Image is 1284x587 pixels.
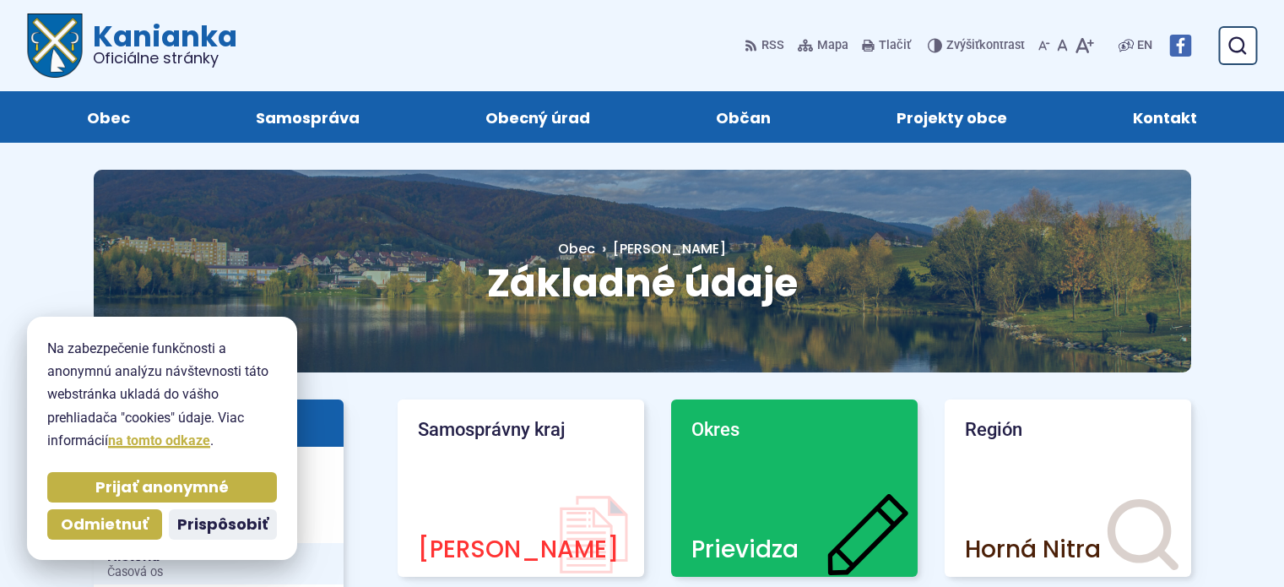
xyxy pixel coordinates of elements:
p: Samosprávny kraj [418,420,624,440]
span: Občan [716,91,771,143]
a: EN [1134,35,1156,56]
span: Odmietnuť [61,515,149,535]
a: Projekty obce [851,91,1054,143]
button: Tlačiť [859,28,914,63]
a: Kontakt [1087,91,1243,143]
span: Kanianka [83,22,237,66]
button: Prispôsobiť [169,509,277,540]
span: kontrast [946,39,1025,53]
span: Zvýšiť [946,38,979,52]
span: Prijať anonymné [95,478,229,497]
button: Zväčšiť veľkosť písma [1071,28,1097,63]
a: Obecný úrad [439,91,636,143]
span: [PERSON_NAME] [613,239,726,258]
button: Zmenšiť veľkosť písma [1035,28,1054,63]
button: Zvýšiťkontrast [928,28,1028,63]
a: Mapa [794,28,852,63]
p: Okres [691,420,897,440]
span: Mapa [817,35,848,56]
p: [PERSON_NAME] [418,537,624,563]
a: Obec [41,91,176,143]
span: Základné údaje [487,256,798,310]
a: [PERSON_NAME] [595,239,726,258]
span: Obecný úrad [485,91,590,143]
span: Samospráva [256,91,360,143]
span: Projekty obce [897,91,1007,143]
img: Prejsť na domovskú stránku [27,14,83,78]
span: Oficiálne stránky [93,51,237,66]
span: EN [1137,35,1152,56]
button: Odmietnuť [47,509,162,540]
button: Prijať anonymné [47,472,277,503]
a: na tomto odkaze [108,432,210,448]
p: Prievidza [691,537,897,563]
span: Časová os [107,566,330,579]
a: Logo Kanianka, prejsť na domovskú stránku. [27,14,237,78]
p: Horná Nitra [965,537,1171,563]
span: Tlačiť [879,39,911,53]
span: Prispôsobiť [177,515,268,535]
span: RSS [761,35,784,56]
button: Nastaviť pôvodnú veľkosť písma [1054,28,1071,63]
img: Prejsť na Facebook stránku [1169,35,1191,57]
span: História [107,543,330,584]
a: Obec [558,239,595,258]
span: Kontakt [1133,91,1197,143]
a: Samospráva [209,91,405,143]
p: Na zabezpečenie funkčnosti a anonymnú analýzu návštevnosti táto webstránka ukladá do vášho prehli... [47,337,277,452]
a: Občan [670,91,817,143]
p: Región [965,420,1171,440]
a: HistóriaČasová os [94,543,344,584]
a: RSS [745,28,788,63]
span: Obec [87,91,130,143]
